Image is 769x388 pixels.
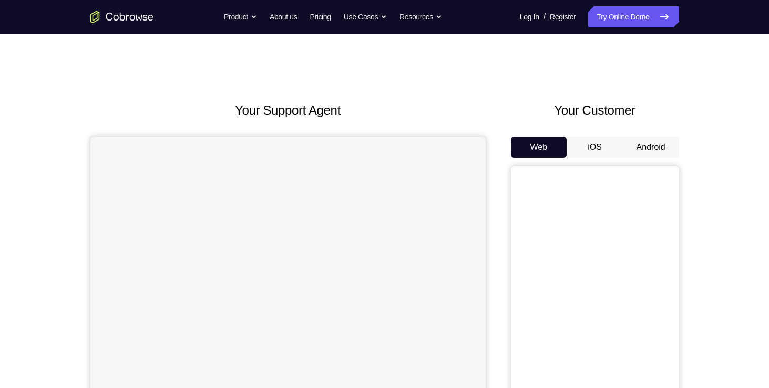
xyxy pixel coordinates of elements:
button: iOS [567,137,623,158]
a: Pricing [310,6,331,27]
h2: Your Customer [511,101,679,120]
button: Use Cases [344,6,387,27]
button: Web [511,137,567,158]
a: About us [270,6,297,27]
h2: Your Support Agent [90,101,486,120]
button: Resources [399,6,442,27]
a: Log In [520,6,539,27]
span: / [544,11,546,23]
a: Try Online Demo [588,6,679,27]
button: Android [623,137,679,158]
button: Product [224,6,257,27]
a: Register [550,6,576,27]
a: Go to the home page [90,11,153,23]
